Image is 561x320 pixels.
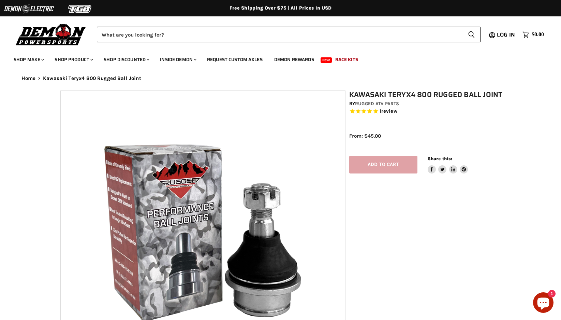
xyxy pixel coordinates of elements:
[428,156,468,174] aside: Share this:
[49,53,97,67] a: Shop Product
[494,32,519,38] a: Log in
[349,108,505,115] span: Rated 5.0 out of 5 stars 1 reviews
[97,27,462,42] input: Search
[349,91,505,99] h1: Kawasaki Teryx4 800 Rugged Ball Joint
[55,2,106,15] img: TGB Logo 2
[355,101,399,107] a: Rugged ATV Parts
[97,27,481,42] form: Product
[99,53,153,67] a: Shop Discounted
[9,50,542,67] ul: Main menu
[532,31,544,38] span: $0.00
[428,156,452,161] span: Share this:
[531,292,556,315] inbox-online-store-chat: Shopify online store chat
[155,53,201,67] a: Inside Demon
[381,108,397,114] span: review
[9,53,48,67] a: Shop Make
[3,2,55,15] img: Demon Electric Logo 2
[519,30,547,40] a: $0.00
[8,5,553,11] div: Free Shipping Over $75 | All Prices In USD
[462,27,481,42] button: Search
[269,53,319,67] a: Demon Rewards
[330,53,363,67] a: Race Kits
[497,30,515,39] span: Log in
[21,75,36,81] a: Home
[202,53,268,67] a: Request Custom Axles
[321,57,332,63] span: New!
[349,133,381,139] span: From: $45.00
[14,22,88,46] img: Demon Powersports
[8,75,553,81] nav: Breadcrumbs
[349,100,505,108] div: by
[380,108,397,114] span: 1 reviews
[43,75,141,81] span: Kawasaki Teryx4 800 Rugged Ball Joint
